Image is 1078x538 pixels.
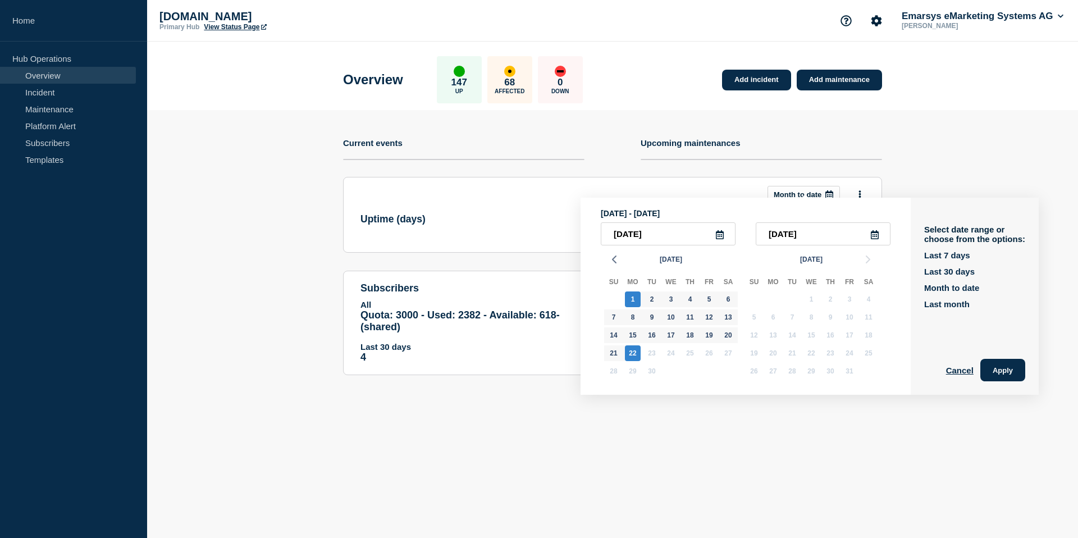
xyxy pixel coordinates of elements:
span: [DATE] [660,251,682,268]
h1: Overview [343,72,403,88]
p: 147 [451,77,467,88]
div: Sunday, Sep 28, 2025 [606,363,622,379]
div: Saturday, Oct 4, 2025 [861,291,876,307]
div: Monday, Oct 6, 2025 [765,309,781,325]
div: Friday, Sep 19, 2025 [701,327,717,343]
div: Thursday, Oct 2, 2025 [823,291,838,307]
div: Tuesday, Oct 7, 2025 [784,309,800,325]
div: Thursday, Oct 23, 2025 [823,345,838,361]
input: YYYY-MM-DD [601,222,736,245]
div: Saturday, Oct 11, 2025 [861,309,876,325]
div: Tuesday, Oct 21, 2025 [784,345,800,361]
button: Last month [924,299,970,309]
input: YYYY-MM-DD [756,222,890,245]
div: Friday, Sep 12, 2025 [701,309,717,325]
p: 4 [360,352,595,363]
div: Sunday, Oct 5, 2025 [746,309,762,325]
div: Monday, Oct 27, 2025 [765,363,781,379]
h4: Current events [343,138,403,148]
p: All [360,300,595,309]
div: Saturday, Sep 27, 2025 [720,345,736,361]
div: Wednesday, Sep 10, 2025 [663,309,679,325]
div: Thursday, Oct 30, 2025 [823,363,838,379]
div: Friday, Oct 17, 2025 [842,327,857,343]
div: Fr [840,276,859,290]
p: [DATE] - [DATE] [601,209,890,218]
span: [DATE] [800,251,823,268]
div: up [454,66,465,77]
div: affected [504,66,515,77]
div: Mo [623,276,642,290]
div: Friday, Sep 5, 2025 [701,291,717,307]
div: Thursday, Oct 16, 2025 [823,327,838,343]
div: Friday, Oct 31, 2025 [842,363,857,379]
div: Thursday, Sep 18, 2025 [682,327,698,343]
button: Account settings [865,9,888,33]
p: Month to date [774,190,821,199]
div: Saturday, Oct 25, 2025 [861,345,876,361]
div: Tuesday, Sep 16, 2025 [644,327,660,343]
div: Friday, Oct 3, 2025 [842,291,857,307]
div: Tuesday, Sep 23, 2025 [644,345,660,361]
div: Thursday, Sep 25, 2025 [682,345,698,361]
div: Tuesday, Sep 30, 2025 [644,363,660,379]
p: 0 [558,77,563,88]
div: Su [604,276,623,290]
p: Select date range or choose from the options: [924,225,1025,244]
button: Month to date [768,186,840,204]
div: Monday, Oct 20, 2025 [765,345,781,361]
h3: Uptime ( days ) [360,213,426,225]
p: [PERSON_NAME] [899,22,1016,30]
div: Monday, Oct 13, 2025 [765,327,781,343]
a: View Status Page [204,23,266,31]
div: Sunday, Sep 21, 2025 [606,345,622,361]
div: Su [744,276,764,290]
p: Affected [495,88,524,94]
div: Th [680,276,700,290]
div: Mo [764,276,783,290]
h4: Upcoming maintenances [641,138,741,148]
button: Month to date [924,283,979,293]
div: Tuesday, Sep 9, 2025 [644,309,660,325]
a: Add incident [722,70,791,90]
div: We [661,276,680,290]
div: Monday, Sep 8, 2025 [625,309,641,325]
div: Thursday, Sep 4, 2025 [682,291,698,307]
button: Cancel [946,359,974,381]
p: Up [455,88,463,94]
button: Apply [980,359,1025,381]
div: Friday, Oct 24, 2025 [842,345,857,361]
div: Sunday, Sep 7, 2025 [606,309,622,325]
div: Wednesday, Sep 24, 2025 [663,345,679,361]
p: Last 30 days [360,342,595,352]
div: Saturday, Sep 20, 2025 [720,327,736,343]
div: Saturday, Oct 18, 2025 [861,327,876,343]
button: Last 30 days [924,267,975,276]
button: Last 7 days [924,250,970,260]
button: Support [834,9,858,33]
div: Sunday, Oct 12, 2025 [746,327,762,343]
div: Friday, Oct 10, 2025 [842,309,857,325]
div: Saturday, Sep 13, 2025 [720,309,736,325]
div: Wednesday, Oct 29, 2025 [803,363,819,379]
div: Friday, Sep 26, 2025 [701,345,717,361]
div: Sunday, Oct 19, 2025 [746,345,762,361]
span: Quota: 3000 - Used: 2382 - Available: 618 - (shared) [360,309,560,332]
div: Wednesday, Sep 17, 2025 [663,327,679,343]
button: Emarsys eMarketing Systems AG [899,11,1066,22]
div: Th [821,276,840,290]
div: Thursday, Oct 9, 2025 [823,309,838,325]
div: Wednesday, Oct 1, 2025 [803,291,819,307]
div: We [802,276,821,290]
div: Fr [700,276,719,290]
button: [DATE] [796,251,827,268]
div: Tuesday, Oct 28, 2025 [784,363,800,379]
div: Sunday, Sep 14, 2025 [606,327,622,343]
p: Primary Hub [159,23,199,31]
div: Monday, Sep 1, 2025 [625,291,641,307]
div: Monday, Sep 15, 2025 [625,327,641,343]
div: Thursday, Sep 11, 2025 [682,309,698,325]
div: Sunday, Oct 26, 2025 [746,363,762,379]
div: Tu [783,276,802,290]
div: Wednesday, Oct 8, 2025 [803,309,819,325]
